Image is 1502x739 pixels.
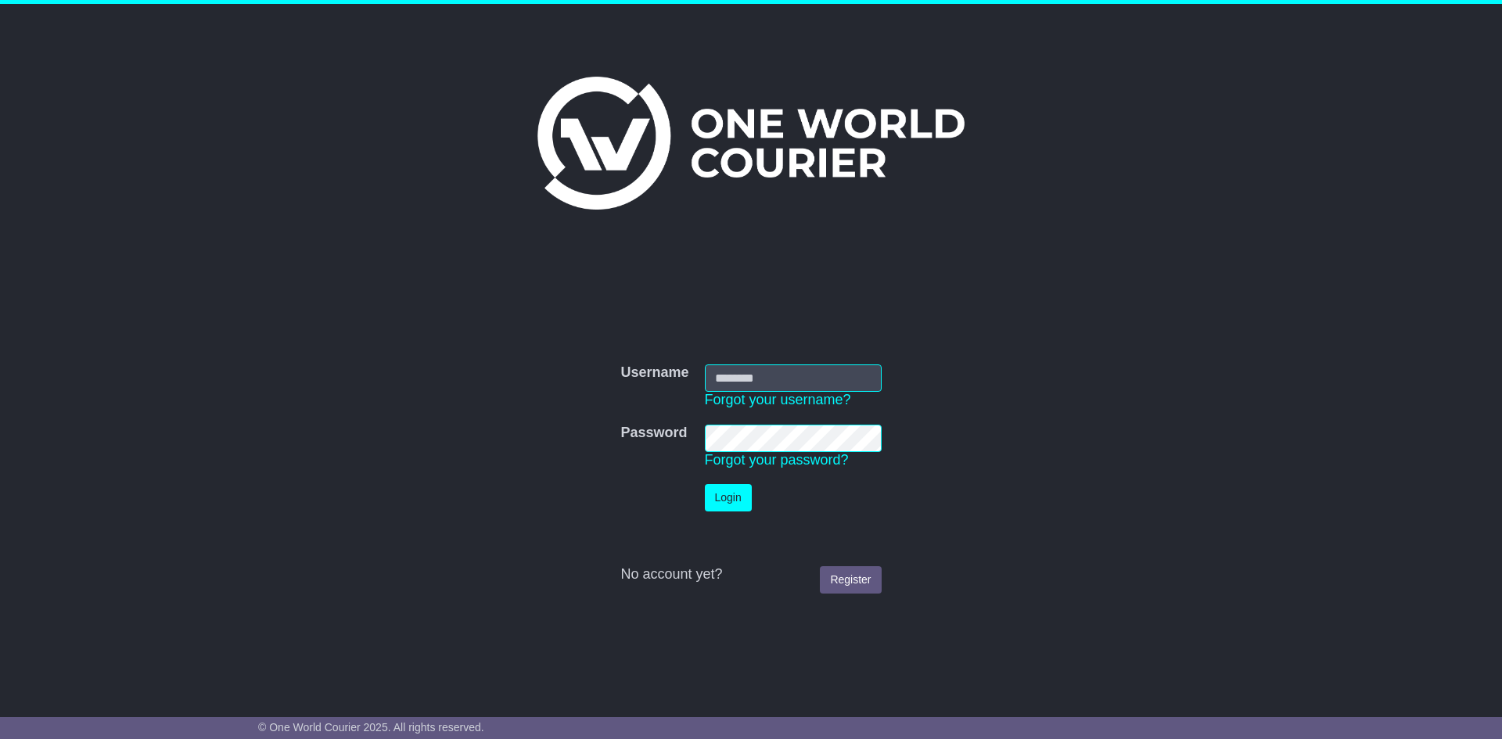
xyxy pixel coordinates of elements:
a: Forgot your password? [705,452,849,468]
span: © One World Courier 2025. All rights reserved. [258,721,484,734]
label: Username [620,364,688,382]
div: No account yet? [620,566,881,583]
a: Register [820,566,881,594]
label: Password [620,425,687,442]
button: Login [705,484,752,511]
a: Forgot your username? [705,392,851,407]
img: One World [537,77,965,210]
